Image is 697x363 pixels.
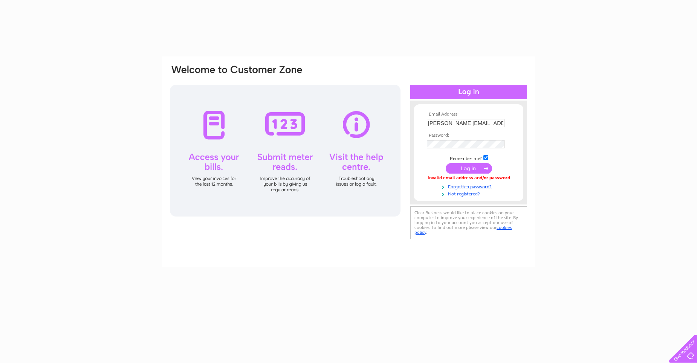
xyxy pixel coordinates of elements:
div: Clear Business would like to place cookies on your computer to improve your experience of the sit... [410,206,527,239]
th: Password: [425,133,512,138]
a: Forgotten password? [427,183,512,190]
input: Submit [446,163,492,174]
a: Not registered? [427,190,512,197]
td: Remember me? [425,154,512,162]
th: Email Address: [425,112,512,117]
div: Invalid email address and/or password [427,175,511,181]
a: cookies policy [414,225,512,235]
